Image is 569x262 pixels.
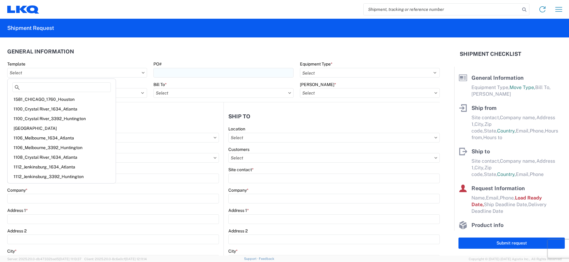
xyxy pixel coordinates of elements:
span: Country, [497,171,516,177]
div: 1106_Melbourne_3392_Huntington [9,143,114,152]
span: Phone, [530,128,545,134]
span: Server: 2025.20.0-db47332bad5 [7,257,82,261]
span: Move Type, [510,85,535,90]
span: Bill To, [535,85,551,90]
input: Select [300,88,440,98]
span: Country, [497,128,516,134]
h2: Shipment Request [7,24,54,32]
label: PO# [153,61,162,67]
span: Site contact, [471,158,500,164]
div: 1112_Jenkinsburg_1634_Atlanta [9,162,114,172]
span: [DATE] 12:11:14 [125,257,147,261]
span: Copyright © [DATE]-[DATE] Agistix Inc., All Rights Reserved [469,256,562,262]
span: Request Information [471,185,525,191]
span: Email, [486,195,500,201]
div: 1581_CHICAGO_1760_Houston [9,94,114,104]
label: City [228,248,238,254]
span: City, [474,121,484,127]
label: Location [228,126,245,132]
h2: General Information [7,49,74,55]
span: Client: 2025.20.0-8c6e0cf [84,257,147,261]
span: State, [484,171,497,177]
span: Ship to [471,148,490,155]
h2: Shipment Checklist [460,50,521,58]
span: Equipment Type, [471,85,510,90]
a: Feedback [259,257,274,260]
label: Address 2 [228,228,248,234]
label: Bill To [153,82,167,87]
span: Site contact, [471,115,500,120]
input: Select [228,133,440,142]
span: Email, [516,171,530,177]
span: Product info [471,222,503,228]
span: City, [474,165,484,171]
label: Address 1 [228,208,249,213]
span: Hours to [483,135,502,140]
div: 1100_Crystal River_3392_Huntington [9,114,114,123]
label: Address 1 [7,208,28,213]
span: Company name, [500,115,536,120]
div: 1100_Crystal River_1634_Atlanta [9,104,114,114]
h2: Ship to [228,113,250,120]
div: 1112_Jenkinsburg_1760_Houston [9,181,114,191]
label: Site contact [228,167,254,172]
span: State, [484,128,497,134]
span: Phone [530,171,544,177]
span: [DATE] 11:13:37 [59,257,82,261]
input: Shipment, tracking or reference number [364,4,520,15]
label: Equipment Type [300,61,333,67]
span: Email, [516,128,530,134]
label: Company [228,187,249,193]
button: Submit request [458,238,565,249]
input: Select [228,153,440,163]
span: Name, [471,195,486,201]
label: [PERSON_NAME] [300,82,336,87]
input: Select [7,68,147,78]
a: Support [244,257,259,260]
label: Customers [228,147,249,152]
label: City [7,248,17,254]
label: Company [7,187,27,193]
span: Ship from [471,105,497,111]
span: Phone, [500,195,515,201]
div: [GEOGRAPHIC_DATA] [9,123,114,133]
input: Select [153,88,293,98]
div: 1108_Crystal River_1634_Atlanta [9,152,114,162]
span: [PERSON_NAME] [471,91,511,97]
span: Ship Deadline Date, [484,202,528,207]
span: General Information [471,75,524,81]
span: Company name, [500,158,536,164]
label: Address 2 [7,228,27,234]
label: Template [7,61,25,67]
div: 1112_Jenkinsburg_3392_Huntington [9,172,114,181]
div: 1106_Melbourne_1634_Atlanta [9,133,114,143]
